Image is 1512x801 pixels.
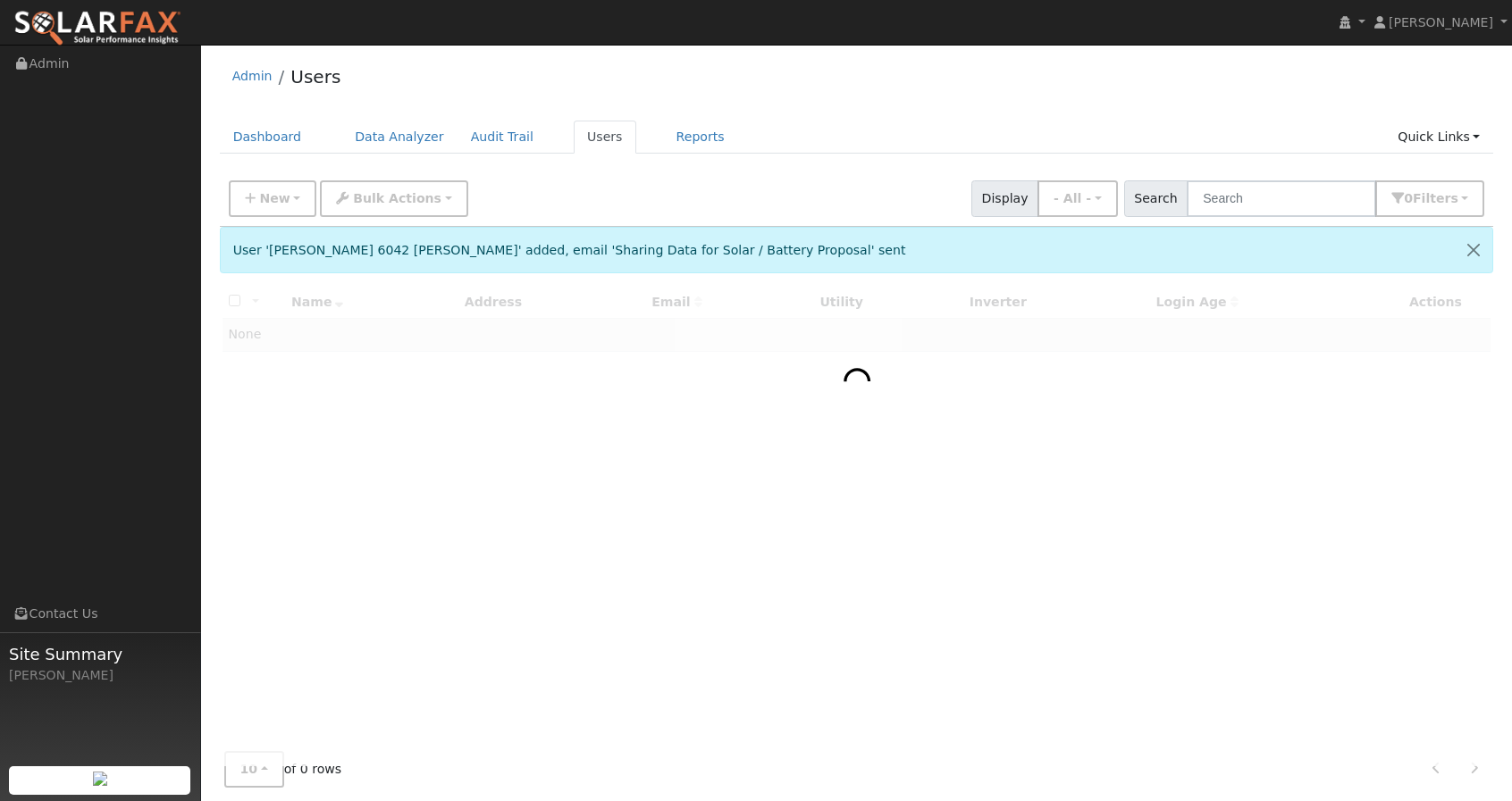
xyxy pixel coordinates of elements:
a: Users [290,66,340,88]
button: New [229,180,317,217]
a: Quick Links [1384,121,1493,154]
a: Users [574,121,636,154]
button: Bulk Actions [320,180,467,217]
span: Filter [1413,191,1458,205]
a: Audit Trail [458,121,547,154]
a: Data Analyzer [341,121,458,154]
button: - All - [1037,180,1118,217]
button: 0Filters [1375,180,1484,217]
span: Display [971,180,1038,217]
button: Close [1455,228,1492,271]
span: [PERSON_NAME] [1389,15,1493,29]
div: [PERSON_NAME] [9,666,191,685]
a: Admin [232,69,273,83]
img: SolarFax [13,10,181,47]
span: 10 [240,762,258,776]
span: Bulk Actions [353,191,441,205]
span: New [259,191,290,205]
img: retrieve [93,772,107,786]
span: Search [1124,180,1188,217]
span: Site Summary [9,642,191,666]
a: Dashboard [220,121,315,154]
input: Search [1187,180,1376,217]
span: of 0 rows [224,751,342,788]
a: Reports [663,121,738,154]
span: User '[PERSON_NAME] 6042 [PERSON_NAME]' added, email 'Sharing Data for Solar / Battery Proposal' ... [233,243,906,257]
button: 10 [224,751,284,788]
span: s [1450,191,1457,205]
